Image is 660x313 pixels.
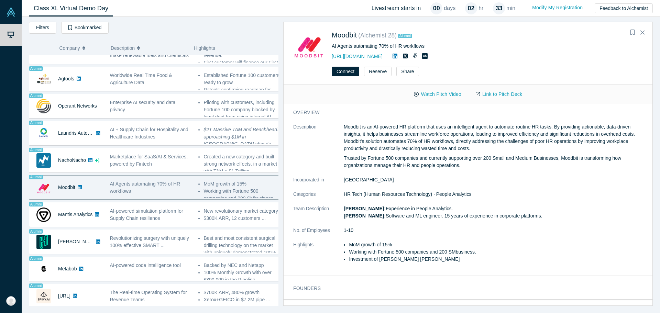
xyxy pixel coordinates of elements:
[293,191,344,205] dt: Categories
[349,241,648,248] li: MoM growth of 15%
[203,188,279,209] li: Working with Fortune 500 companies and 200 SMbusiness. ...
[372,5,421,11] h4: Livestream starts in
[628,28,637,37] button: Bookmark
[36,99,51,113] img: Operant Networks's Logo
[203,86,279,108] li: Patents confirming roadmap for deep scientific product for scalability ...
[110,208,183,221] span: AI-powered simulation platform for Supply Chain resilience
[58,212,92,217] a: Mantis Analytics
[595,3,653,13] button: Feedback to Alchemist
[29,148,43,152] span: Alumni
[29,0,113,16] a: Class XL Virtual Demo Day
[6,296,16,306] img: Jack Thomson's Account
[203,72,279,86] li: Established Fortune 100 customers ready to grow
[36,126,51,141] img: Laundris Autonomous Inventory Management's Logo
[293,30,324,61] img: Moodbit's Logo
[58,185,75,190] a: Moodbit
[110,262,181,268] span: AI-powered code intelligence tool
[58,76,74,81] a: Agtools
[29,121,43,125] span: Alumni
[29,22,56,34] button: Filters
[332,67,359,76] button: Connect
[344,191,471,197] span: HR Tech (Human Resources Technology) · People Analytics
[407,88,469,100] button: Watch Pitch Video
[506,4,515,12] p: min
[293,241,344,270] dt: Highlights
[61,22,109,34] button: Bookmarked
[344,205,648,220] p: Experience in People Analytics. Software and ML engineer. 15 years of experience in corporate pla...
[344,176,648,183] dd: [GEOGRAPHIC_DATA]
[110,154,188,167] span: Marketplace for SaaS/AI & Services, powered by Fintech
[293,227,344,241] dt: No. of Employees
[203,235,279,264] li: Best and most consistent surgical drilling technology on the market with uniquely demonstrated 10...
[6,7,16,17] img: Alchemist Vault Logo
[525,2,590,14] a: Modify My Registration
[29,66,43,71] span: Alumni
[344,213,386,219] strong: [PERSON_NAME]:
[293,109,638,116] h3: overview
[293,123,344,176] dt: Description
[344,227,648,234] dd: 1-10
[36,235,51,249] img: Hubly Surgical's Logo
[110,235,189,248] span: Revolutionizing surgery with uniquely 100% effective SMART ...
[364,67,392,76] button: Reserve
[59,41,104,55] button: Company
[332,43,561,50] div: AI Agents automating 70% of HR workflows
[444,4,455,12] p: days
[29,283,43,288] span: Alumni
[358,32,397,39] small: ( Alchemist 28 )
[396,67,419,76] button: Share
[110,290,187,302] span: The Real-time Operating System for Revenue Teams
[332,54,383,59] a: [URL][DOMAIN_NAME]
[59,41,80,55] span: Company
[194,45,215,51] span: Highlights
[110,100,176,112] span: Enterprise AI security and data privacy
[95,158,100,163] svg: dsa ai sparkles
[344,155,648,169] p: Trusted by Fortune 500 companies and currently supporting over 200 Small and Medium Businesses, M...
[29,256,43,261] span: Alumni
[465,2,477,14] div: 02
[203,215,279,222] li: $300K ARR, 12 customers ...
[203,208,279,215] li: New revolutionary market category
[58,239,117,244] a: [PERSON_NAME] Surgical
[293,176,344,191] dt: Incorporated in
[111,41,135,55] span: Description
[344,206,386,211] strong: [PERSON_NAME]:
[36,289,51,303] img: Spiky.ai's Logo
[203,289,279,296] li: $700K ARR, 480% growth
[203,127,278,168] em: $2T Massive TAM and Beachhead. approaching $1M in [GEOGRAPHIC_DATA] after its first full year pos...
[111,41,187,55] button: Description
[110,72,172,85] span: Worldwide Real Time Food & Agriculture Data
[203,153,279,175] li: Created a new category and built strong network effects, in a market with TAM > $1 Trillion ...
[349,248,648,256] li: Working with Fortune 500 companies and 200 SMbusiness.
[293,205,344,227] dt: Team Description
[469,88,529,100] a: Link to Pitch Deck
[110,181,180,194] span: AI Agents automating 70% of HR workflows
[349,256,648,263] li: Investment of [PERSON_NAME] [PERSON_NAME]
[203,262,279,269] li: Backed by NEC and Netapp
[58,266,77,271] a: Metabob
[29,93,43,98] span: Alumni
[398,34,412,38] span: Alumni
[332,31,357,39] a: Moodbit
[36,153,51,168] img: NachoNacho's Logo
[58,157,86,163] a: NachoNacho
[110,127,188,139] span: AI + Supply Chain for Hospitality and Healthcare Industries
[58,130,155,136] a: Laundris Autonomous Inventory Management
[29,202,43,206] span: Alumni
[110,45,189,58] span: Chemical technology platform to make renewable fuels and chemicals
[344,123,648,152] p: Moodbit is an AI-powered HR platform that uses an intelligent agent to automate routine HR tasks....
[36,180,51,195] img: Moodbit's Logo
[58,103,97,109] a: Operant Networks
[36,208,51,222] img: Mantis Analytics's Logo
[203,180,279,188] li: MoM growth of 15%
[203,269,279,283] li: 100% Monthly Growth with over $300,000 in the Pipeline ...
[478,4,483,12] p: hr
[203,296,279,303] li: Xerox+GEICO in $7.2M pipe ...
[203,59,279,74] li: First customer will finance our First-of-a-kind commercial plant. ...
[29,229,43,234] span: Alumni
[203,99,279,128] li: Piloting with customers, including Fortune 100 company blocked by legal dept from using internal ...
[293,285,638,292] h3: Founders
[637,27,648,38] button: Close
[36,262,51,276] img: Metabob's Logo
[493,2,505,14] div: 33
